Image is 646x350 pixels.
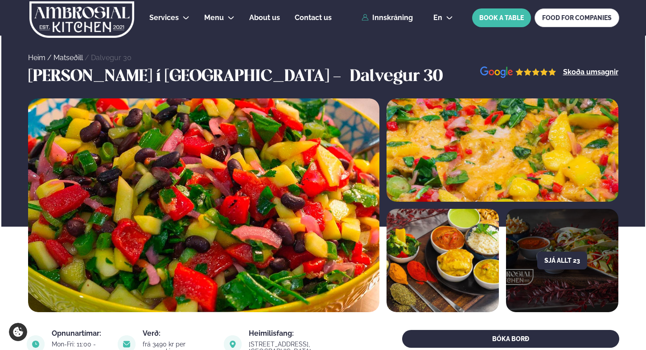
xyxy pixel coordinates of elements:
img: image alt [387,209,499,312]
a: About us [249,12,280,23]
h3: Dalvegur 30 [350,66,443,88]
button: en [426,14,460,21]
a: Contact us [295,12,332,23]
span: Contact us [295,13,332,22]
span: Menu [204,13,224,22]
span: / [85,53,91,62]
span: en [433,14,442,21]
a: Services [149,12,179,23]
img: image alt [387,98,618,202]
a: Cookie settings [9,323,27,341]
span: / [47,53,53,62]
a: Heim [28,53,45,62]
div: Heimilisfang: [249,330,366,337]
a: Matseðill [53,53,83,62]
img: image alt [480,66,556,78]
a: Innskráning [362,14,413,22]
button: Sjá allt 23 [537,252,587,269]
a: Skoða umsagnir [563,69,618,76]
img: logo [29,1,135,38]
div: Verð: [143,330,213,337]
h3: [PERSON_NAME] í [GEOGRAPHIC_DATA] - [28,66,346,88]
a: FOOD FOR COMPANIES [535,8,619,27]
a: Dalvegur 30 [91,53,132,62]
img: image alt [28,98,379,312]
button: BÓKA BORÐ [402,330,619,348]
a: Menu [204,12,224,23]
span: Services [149,13,179,22]
button: BOOK A TABLE [472,8,531,27]
div: Opnunartímar: [52,330,107,337]
span: About us [249,13,280,22]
